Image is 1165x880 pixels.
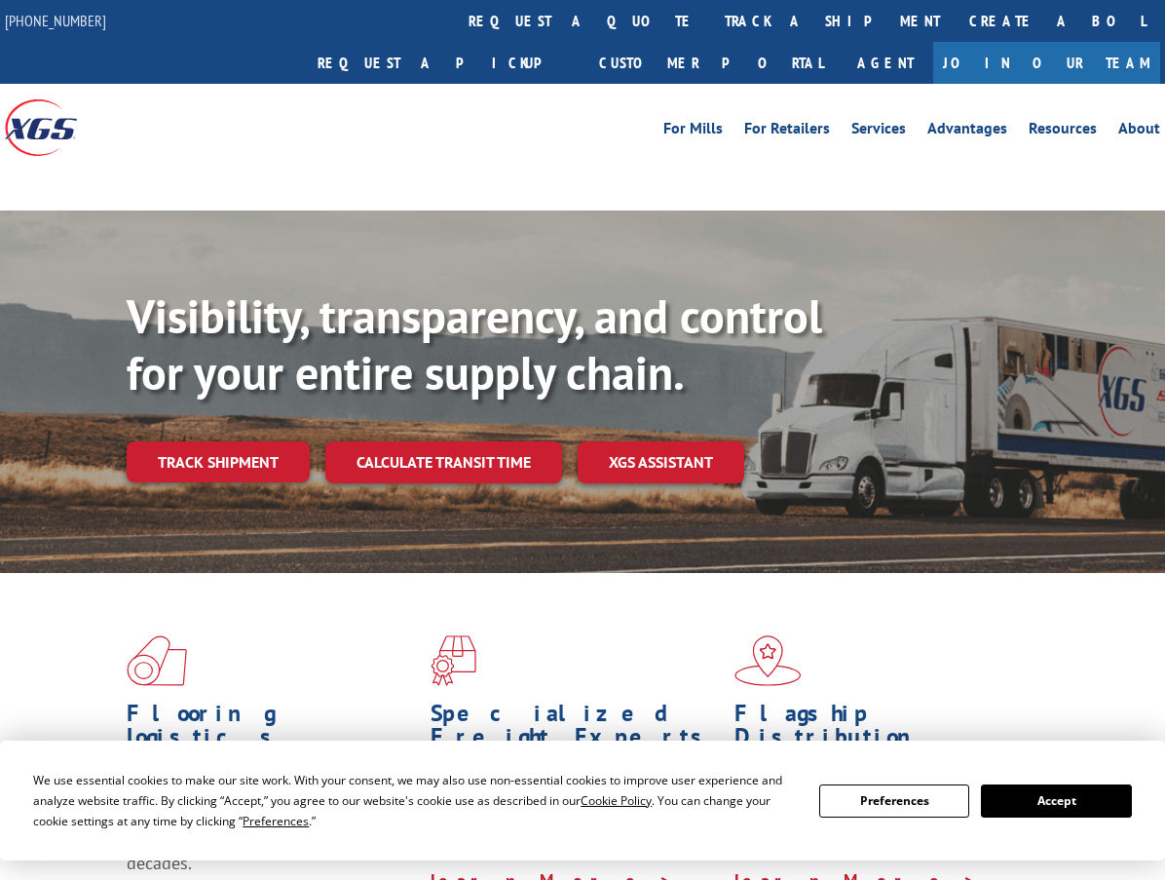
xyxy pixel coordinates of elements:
[734,702,1024,782] h1: Flagship Distribution Model
[578,441,744,483] a: XGS ASSISTANT
[127,441,310,482] a: Track shipment
[1118,121,1160,142] a: About
[431,635,476,686] img: xgs-icon-focused-on-flooring-red
[744,121,830,142] a: For Retailers
[663,121,723,142] a: For Mills
[927,121,1007,142] a: Advantages
[584,42,838,84] a: Customer Portal
[127,702,416,782] h1: Flooring Logistics Solutions
[581,792,652,809] span: Cookie Policy
[127,286,822,402] b: Visibility, transparency, and control for your entire supply chain.
[431,702,720,758] h1: Specialized Freight Experts
[303,42,584,84] a: Request a pickup
[325,441,562,483] a: Calculate transit time
[838,42,933,84] a: Agent
[981,784,1131,818] button: Accept
[933,42,1160,84] a: Join Our Team
[5,11,106,30] a: [PHONE_NUMBER]
[243,813,309,829] span: Preferences
[734,635,802,686] img: xgs-icon-flagship-distribution-model-red
[33,770,796,831] div: We use essential cookies to make our site work. With your consent, we may also use non-essential ...
[127,635,187,686] img: xgs-icon-total-supply-chain-intelligence-red
[127,782,397,873] span: As an industry carrier of choice, XGS has brought innovation and dedication to flooring logistics...
[851,121,906,142] a: Services
[1029,121,1097,142] a: Resources
[819,784,969,818] button: Preferences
